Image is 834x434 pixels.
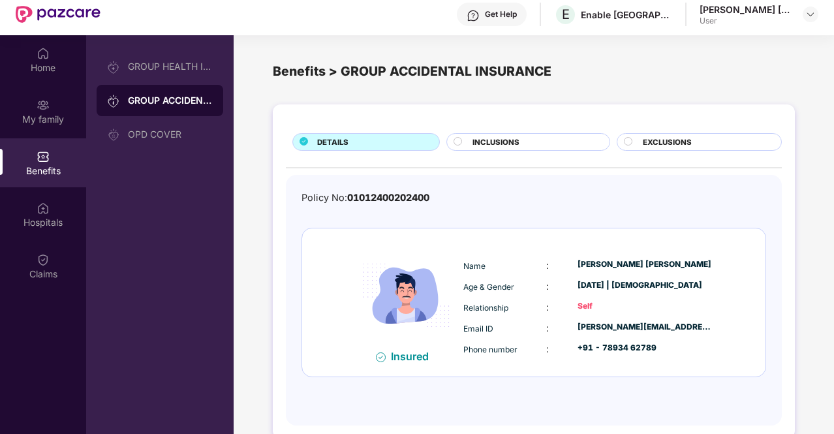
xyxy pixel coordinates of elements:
span: DETAILS [317,136,348,148]
span: E [562,7,570,22]
div: [PERSON_NAME] [PERSON_NAME] [578,258,712,271]
div: User [700,16,791,26]
div: Enable [GEOGRAPHIC_DATA] [581,8,672,21]
span: : [546,281,549,292]
span: Email ID [463,324,493,333]
div: [DATE] | [DEMOGRAPHIC_DATA] [578,279,712,292]
div: OPD COVER [128,129,213,140]
img: svg+xml;base64,PHN2ZyBpZD0iRHJvcGRvd24tMzJ4MzIiIHhtbG5zPSJodHRwOi8vd3d3LnczLm9yZy8yMDAwL3N2ZyIgd2... [805,9,816,20]
img: svg+xml;base64,PHN2ZyBpZD0iSGVscC0zMngzMiIgeG1sbnM9Imh0dHA6Ly93d3cudzMub3JnLzIwMDAvc3ZnIiB3aWR0aD... [467,9,480,22]
div: [PERSON_NAME] [PERSON_NAME] [700,3,791,16]
div: +91 - 78934 62789 [578,342,712,354]
img: svg+xml;base64,PHN2ZyB3aWR0aD0iMjAiIGhlaWdodD0iMjAiIHZpZXdCb3g9IjAgMCAyMCAyMCIgZmlsbD0ibm9uZSIgeG... [107,61,120,74]
div: Self [578,300,712,313]
img: New Pazcare Logo [16,6,100,23]
img: svg+xml;base64,PHN2ZyB3aWR0aD0iMjAiIGhlaWdodD0iMjAiIHZpZXdCb3g9IjAgMCAyMCAyMCIgZmlsbD0ibm9uZSIgeG... [107,129,120,142]
img: svg+xml;base64,PHN2ZyBpZD0iQmVuZWZpdHMiIHhtbG5zPSJodHRwOi8vd3d3LnczLm9yZy8yMDAwL3N2ZyIgd2lkdGg9Ij... [37,150,50,163]
span: : [546,260,549,271]
img: icon [352,241,460,349]
span: Relationship [463,303,508,313]
div: [PERSON_NAME][EMAIL_ADDRESS][DOMAIN_NAME] [578,321,712,333]
span: Phone number [463,345,517,354]
div: Benefits > GROUP ACCIDENTAL INSURANCE [273,61,795,82]
span: : [546,343,549,354]
div: GROUP ACCIDENTAL INSURANCE [128,94,213,107]
img: svg+xml;base64,PHN2ZyB3aWR0aD0iMjAiIGhlaWdodD0iMjAiIHZpZXdCb3g9IjAgMCAyMCAyMCIgZmlsbD0ibm9uZSIgeG... [37,99,50,112]
span: : [546,322,549,333]
span: Age & Gender [463,282,514,292]
span: Name [463,261,486,271]
span: 01012400202400 [347,192,429,203]
div: Insured [391,350,437,363]
img: svg+xml;base64,PHN2ZyBpZD0iSG9zcGl0YWxzIiB4bWxucz0iaHR0cDovL3d3dy53My5vcmcvMjAwMC9zdmciIHdpZHRoPS... [37,202,50,215]
div: Get Help [485,9,517,20]
img: svg+xml;base64,PHN2ZyB4bWxucz0iaHR0cDovL3d3dy53My5vcmcvMjAwMC9zdmciIHdpZHRoPSIxNiIgaGVpZ2h0PSIxNi... [376,352,386,362]
span: EXCLUSIONS [643,136,692,148]
img: svg+xml;base64,PHN2ZyBpZD0iSG9tZSIgeG1sbnM9Imh0dHA6Ly93d3cudzMub3JnLzIwMDAvc3ZnIiB3aWR0aD0iMjAiIG... [37,47,50,60]
span: INCLUSIONS [472,136,519,148]
div: Policy No: [301,191,429,206]
img: svg+xml;base64,PHN2ZyB3aWR0aD0iMjAiIGhlaWdodD0iMjAiIHZpZXdCb3g9IjAgMCAyMCAyMCIgZmlsbD0ibm9uZSIgeG... [107,95,120,108]
img: svg+xml;base64,PHN2ZyBpZD0iQ2xhaW0iIHhtbG5zPSJodHRwOi8vd3d3LnczLm9yZy8yMDAwL3N2ZyIgd2lkdGg9IjIwIi... [37,253,50,266]
span: : [546,302,549,313]
div: GROUP HEALTH INSURANCE [128,61,213,72]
